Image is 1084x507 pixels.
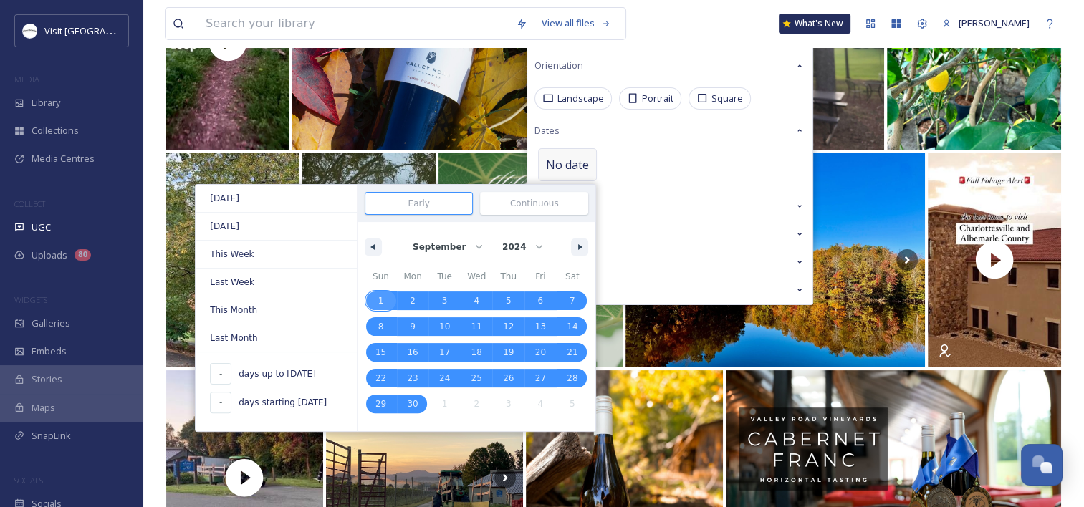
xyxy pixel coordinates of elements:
[492,314,524,339] button: 12
[32,152,95,165] span: Media Centres
[438,153,623,367] img: We’re not *quite* ready to say goodbye to lazy days under the fig tree, checking to see if they'r...
[410,288,416,314] span: 2
[557,314,589,339] button: 14
[365,339,397,365] button: 15
[557,265,589,288] span: Sat
[524,314,557,339] button: 13
[642,92,673,105] span: Portrait
[534,59,583,72] span: Orientation
[196,185,357,212] span: [DATE]
[461,314,493,339] button: 11
[534,124,560,137] span: Dates
[14,74,39,84] span: MEDIA
[239,367,316,380] span: days up to [DATE]
[524,339,557,365] button: 20
[928,153,1061,367] img: thumbnail
[397,265,429,288] span: Mon
[471,365,482,391] span: 25
[365,391,397,417] button: 29
[546,156,589,173] span: No date
[196,324,357,352] button: Last Month
[32,372,62,386] span: Stories
[210,363,231,385] input: -
[1021,444,1063,486] button: Open Chat
[567,314,577,339] span: 14
[32,401,55,415] span: Maps
[397,314,429,339] button: 9
[365,365,397,391] button: 22
[524,365,557,391] button: 27
[239,396,327,409] span: days starting [DATE]
[506,288,512,314] span: 5
[935,9,1037,37] a: [PERSON_NAME]
[428,339,461,365] button: 17
[32,344,67,358] span: Embeds
[524,265,557,288] span: Fri
[471,314,482,339] span: 11
[537,288,543,314] span: 6
[196,213,357,241] button: [DATE]
[397,365,429,391] button: 23
[397,339,429,365] button: 16
[32,317,70,330] span: Galleries
[375,391,386,417] span: 29
[461,365,493,391] button: 25
[196,296,357,324] span: This Month
[44,24,155,37] span: Visit [GEOGRAPHIC_DATA]
[428,365,461,391] button: 24
[14,475,43,486] span: SOCIALS
[567,339,577,365] span: 21
[439,339,450,365] span: 17
[492,288,524,314] button: 5
[32,248,67,262] span: Uploads
[503,339,514,365] span: 19
[503,314,514,339] span: 12
[365,265,397,288] span: Sun
[32,96,60,110] span: Library
[196,213,357,240] span: [DATE]
[461,265,493,288] span: Wed
[711,92,743,105] span: Square
[534,9,618,37] a: View all files
[14,294,47,305] span: WIDGETS
[407,365,418,391] span: 23
[32,429,71,443] span: SnapLink
[196,241,357,269] button: This Week
[365,193,472,214] input: Early
[410,314,416,339] span: 9
[198,8,509,39] input: Search your library
[481,193,587,214] input: Continuous
[166,153,299,367] img: thumbnail
[492,365,524,391] button: 26
[535,314,546,339] span: 13
[428,314,461,339] button: 10
[461,339,493,365] button: 18
[407,339,418,365] span: 16
[196,185,357,213] button: [DATE]
[32,124,79,137] span: Collections
[428,288,461,314] button: 3
[959,16,1030,29] span: [PERSON_NAME]
[557,92,604,105] span: Landscape
[779,14,850,34] a: What's New
[428,265,461,288] span: Tue
[407,391,418,417] span: 30
[557,288,589,314] button: 7
[23,24,37,38] img: Circle%20Logo.png
[75,249,91,261] div: 80
[378,314,384,339] span: 8
[535,339,546,365] span: 20
[557,365,589,391] button: 28
[378,288,384,314] span: 1
[375,339,386,365] span: 15
[14,198,45,209] span: COLLECT
[503,365,514,391] span: 26
[210,392,231,413] input: -
[567,365,577,391] span: 28
[492,265,524,288] span: Thu
[196,269,357,296] span: Last Week
[365,288,397,314] button: 1
[474,288,479,314] span: 4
